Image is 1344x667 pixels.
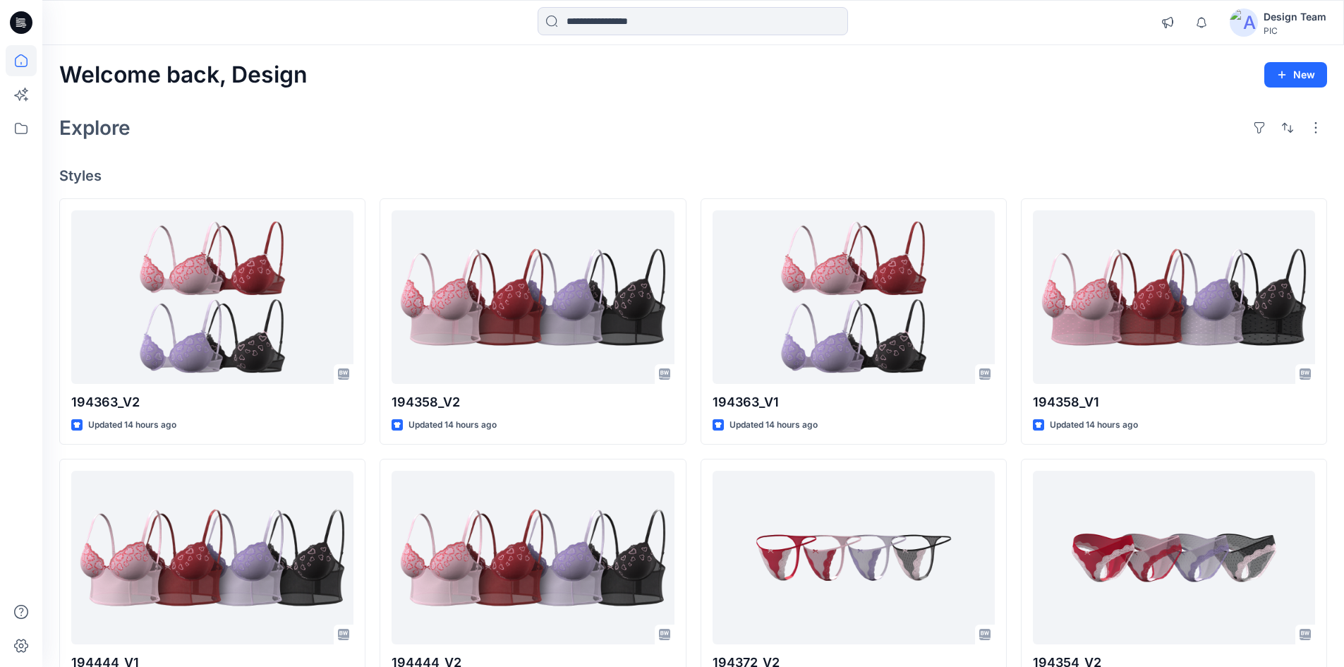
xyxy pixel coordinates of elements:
[1050,418,1138,433] p: Updated 14 hours ago
[713,392,995,412] p: 194363_V1
[1033,471,1315,645] a: 194354_V2
[1033,210,1315,385] a: 194358_V1
[713,210,995,385] a: 194363_V1
[59,62,308,88] h2: Welcome back, Design
[71,210,353,385] a: 194363_V2
[713,471,995,645] a: 194372_V2
[71,392,353,412] p: 194363_V2
[59,116,131,139] h2: Explore
[392,210,674,385] a: 194358_V2
[1264,8,1326,25] div: Design Team
[71,471,353,645] a: 194444_V1
[729,418,818,433] p: Updated 14 hours ago
[1264,62,1327,88] button: New
[408,418,497,433] p: Updated 14 hours ago
[392,392,674,412] p: 194358_V2
[88,418,176,433] p: Updated 14 hours ago
[59,167,1327,184] h4: Styles
[1230,8,1258,37] img: avatar
[1264,25,1326,36] div: PIC
[1033,392,1315,412] p: 194358_V1
[392,471,674,645] a: 194444_V2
